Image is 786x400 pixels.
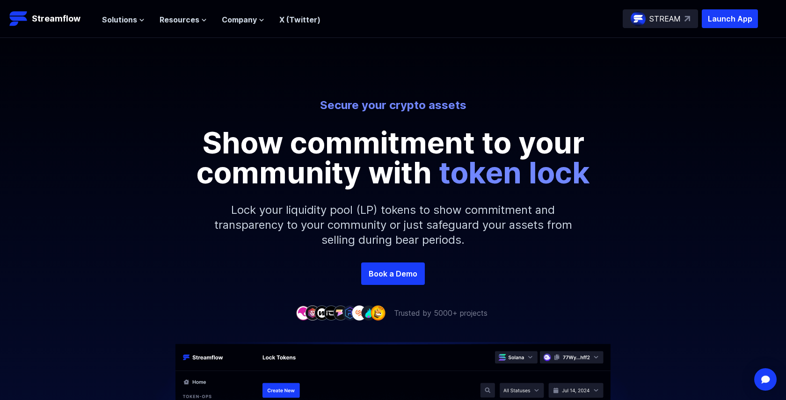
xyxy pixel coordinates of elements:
button: Solutions [102,14,145,25]
img: top-right-arrow.svg [684,16,690,22]
button: Resources [160,14,207,25]
img: company-2 [305,305,320,320]
div: Open Intercom Messenger [754,368,777,391]
span: Resources [160,14,199,25]
p: STREAM [649,13,681,24]
p: Streamflow [32,12,80,25]
img: Streamflow Logo [9,9,28,28]
img: company-9 [371,305,386,320]
button: Company [222,14,264,25]
img: company-8 [361,305,376,320]
a: X (Twitter) [279,15,320,24]
img: company-3 [314,305,329,320]
img: company-7 [352,305,367,320]
a: STREAM [623,9,698,28]
span: Solutions [102,14,137,25]
img: company-1 [296,305,311,320]
a: Streamflow [9,9,93,28]
p: Lock your liquidity pool (LP) tokens to show commitment and transparency to your community or jus... [192,188,594,262]
span: Company [222,14,257,25]
img: company-4 [324,305,339,320]
p: Secure your crypto assets [134,98,652,113]
span: token lock [439,154,590,190]
img: streamflow-logo-circle.png [631,11,646,26]
p: Trusted by 5000+ projects [394,307,488,319]
button: Launch App [702,9,758,28]
img: company-6 [342,305,357,320]
img: company-5 [333,305,348,320]
a: Book a Demo [361,262,425,285]
p: Show commitment to your community with [182,128,604,188]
